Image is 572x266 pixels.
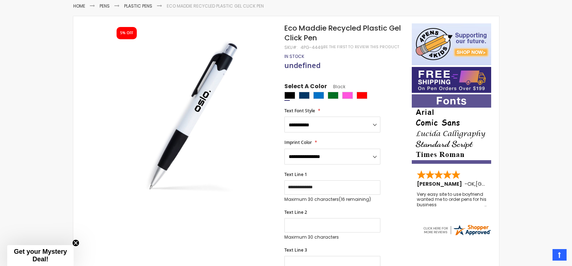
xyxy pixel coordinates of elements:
div: Blue Light [313,92,324,99]
div: Pink [342,92,353,99]
div: Navy Blue [299,92,310,99]
span: [GEOGRAPHIC_DATA] [476,180,529,188]
a: Pens [100,3,110,9]
li: Eco Maddie Recycled Plastic Gel Click Pen [167,3,264,9]
a: Plastic Pens [124,3,152,9]
div: 5% OFF [120,31,133,36]
a: Top [553,249,567,261]
span: Imprint Color [284,139,312,145]
span: OK [467,180,475,188]
span: Text Font Style [284,108,315,114]
div: 4PG-4449 [301,45,323,50]
span: undefined [284,60,320,70]
p: Maximum 30 characters [284,197,380,202]
span: Text Line 3 [284,247,307,253]
div: Red [357,92,367,99]
span: Eco Maddie Recycled Plastic Gel Click Pen [284,23,401,43]
div: Green [328,92,339,99]
span: [PERSON_NAME] [417,180,464,188]
img: 4pens.com widget logo [422,224,492,236]
div: Very easy site to use boyfriend wanted me to order pens for his business [417,192,487,207]
div: Get your Mystery Deal!Close teaser [7,245,74,266]
span: Get your Mystery Deal! [14,248,67,263]
img: 4pens 4 kids [412,23,491,65]
a: Home [73,3,85,9]
img: 4pg-4449-eco-maddie-recycled-plastic-gel-click-pen_black_1.jpg [110,34,275,198]
span: Text Line 2 [284,209,307,215]
a: 4pens.com certificate URL [422,232,492,238]
div: Availability [284,54,304,59]
div: Black [284,92,295,99]
span: Text Line 1 [284,171,307,177]
a: Be the first to review this product [323,44,399,50]
button: Close teaser [72,239,79,247]
img: Free shipping on orders over $199 [412,67,491,93]
img: font-personalization-examples [412,94,491,164]
span: In stock [284,53,304,59]
strong: SKU [284,44,298,50]
span: Black [327,84,345,90]
p: Maximum 30 characters [284,234,380,240]
span: Select A Color [284,82,327,92]
span: - , [464,180,529,188]
span: (16 remaining) [339,196,371,202]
